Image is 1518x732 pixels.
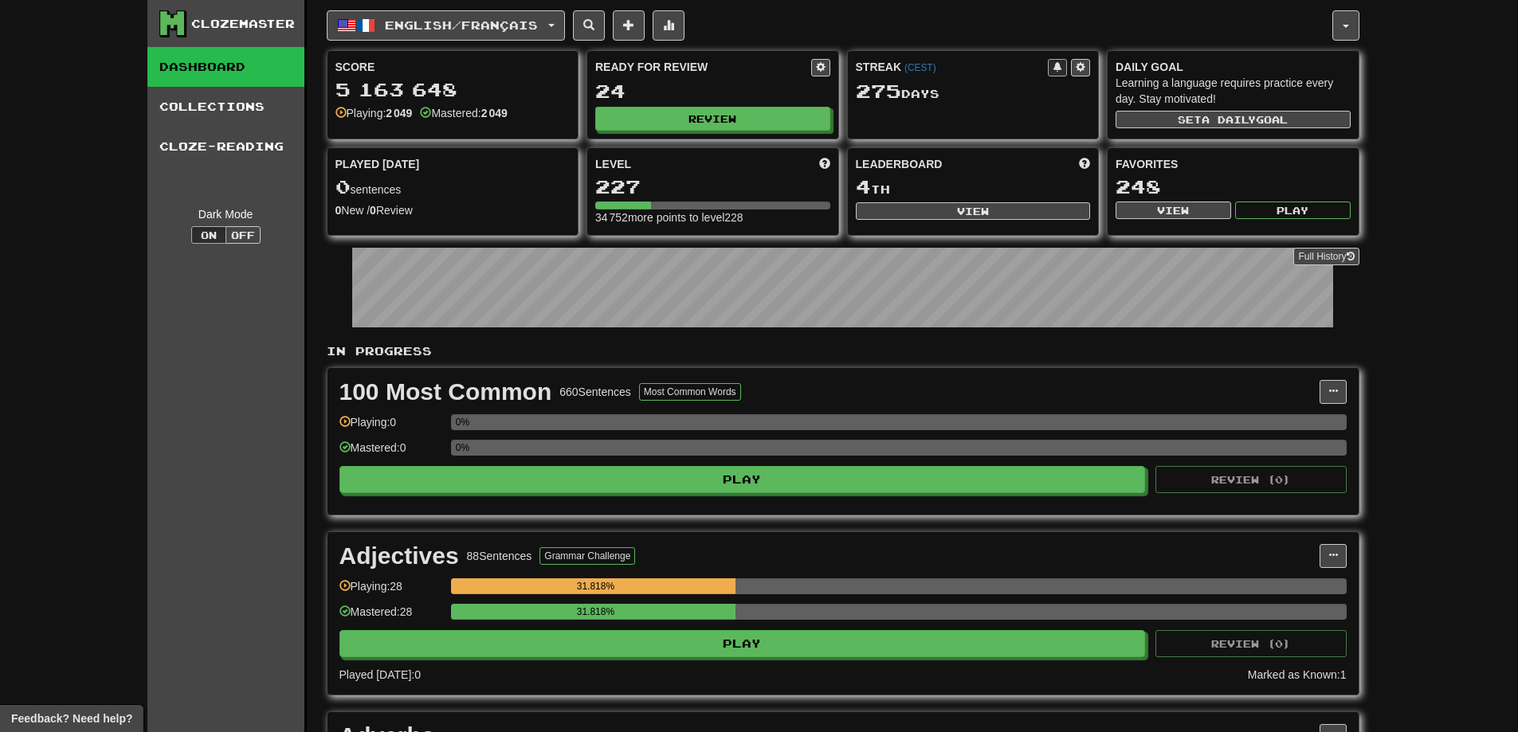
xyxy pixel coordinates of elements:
a: (CEST) [904,62,936,73]
button: On [191,226,226,244]
div: 227 [595,177,830,197]
button: View [1116,202,1231,219]
div: 88 Sentences [467,548,532,564]
div: Ready for Review [595,59,811,75]
a: Dashboard [147,47,304,87]
div: Marked as Known: 1 [1248,667,1347,683]
div: New / Review [335,202,571,218]
div: Mastered: [420,105,507,121]
span: Leaderboard [856,156,943,172]
button: Most Common Words [639,383,741,401]
div: Adjectives [339,544,459,568]
button: Play [1235,202,1351,219]
a: Collections [147,87,304,127]
span: Played [DATE]: 0 [339,668,421,681]
div: sentences [335,177,571,198]
span: Open feedback widget [11,710,132,726]
strong: 2 049 [481,107,508,119]
div: th [856,177,1091,198]
div: 660 Sentences [559,384,631,400]
strong: 0 [370,204,376,217]
span: 4 [856,175,871,198]
button: Play [339,466,1146,493]
div: 31.818% [456,604,735,620]
button: English/Français [327,10,565,41]
div: 31.818% [456,578,735,594]
button: Add sentence to collection [613,10,645,41]
div: Dark Mode [159,206,292,222]
div: Daily Goal [1116,59,1351,75]
span: English / Français [385,18,538,32]
div: 5 163 648 [335,80,571,100]
span: Score more points to level up [819,156,830,172]
button: Off [226,226,261,244]
button: More stats [653,10,684,41]
button: Grammar Challenge [539,547,635,565]
div: Day s [856,81,1091,102]
p: In Progress [327,343,1359,359]
button: Seta dailygoal [1116,111,1351,128]
div: Playing: [335,105,413,121]
button: View [856,202,1091,220]
button: Play [339,630,1146,657]
button: Review [595,107,830,131]
span: a daily [1202,114,1256,125]
div: 248 [1116,177,1351,197]
div: Streak [856,59,1049,75]
div: Clozemaster [191,16,295,32]
strong: 2 049 [386,107,412,119]
span: Level [595,156,631,172]
div: 34 752 more points to level 228 [595,209,830,225]
button: Search sentences [573,10,605,41]
div: Learning a language requires practice every day. Stay motivated! [1116,75,1351,107]
div: 24 [595,81,830,101]
div: Mastered: 28 [339,604,443,630]
span: 275 [856,80,901,102]
div: Favorites [1116,156,1351,172]
div: Score [335,59,571,75]
strong: 0 [335,204,342,217]
div: 100 Most Common [339,380,552,404]
button: Review (0) [1155,466,1347,493]
div: Playing: 28 [339,578,443,605]
span: Played [DATE] [335,156,420,172]
button: Review (0) [1155,630,1347,657]
a: Cloze-Reading [147,127,304,166]
span: This week in points, UTC [1079,156,1090,172]
a: Full History [1293,248,1359,265]
div: Mastered: 0 [339,440,443,466]
span: 0 [335,175,351,198]
div: Playing: 0 [339,414,443,440]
